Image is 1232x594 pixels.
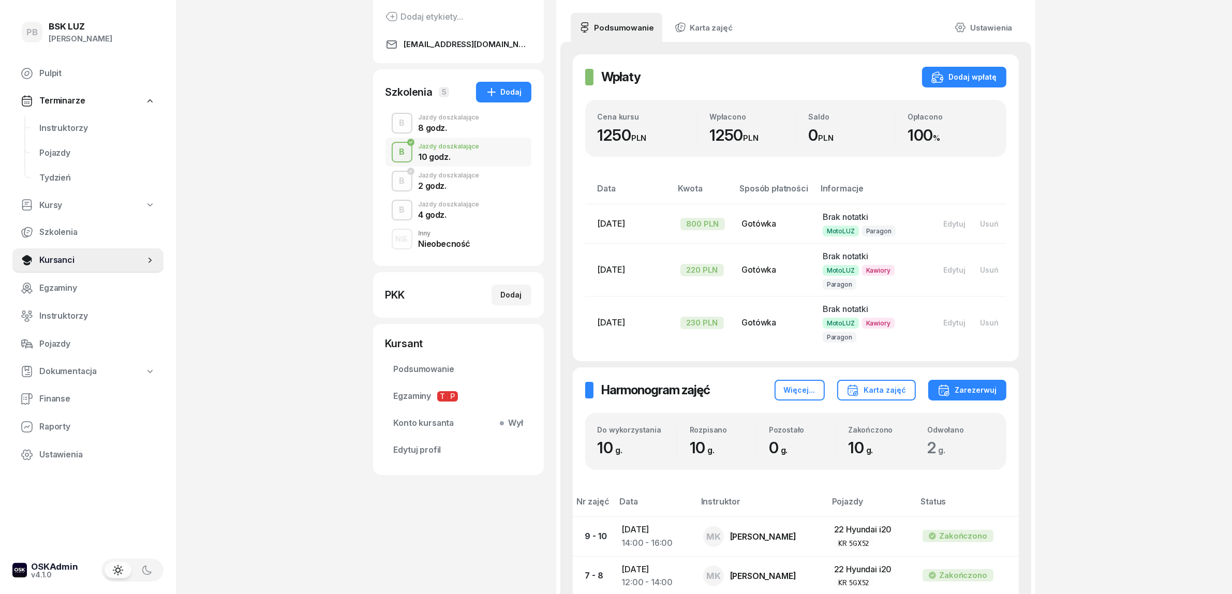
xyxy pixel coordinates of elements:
div: Zakończono [939,529,987,543]
div: Usuń [981,318,999,327]
span: Egzaminy [39,281,155,295]
th: Data [613,495,694,517]
small: g. [866,445,873,455]
a: Kursanci [12,248,164,273]
a: Ustawienia [12,442,164,467]
button: BJazdy doszkalające2 godz. [385,167,531,196]
span: MotoLUZ [823,226,859,236]
img: logo-xs-dark@2x.png [12,563,27,577]
a: Finanse [12,387,164,411]
a: Terminarze [12,89,164,113]
div: Dodaj [485,86,522,98]
span: MotoLUZ [823,265,859,276]
button: Karta zajęć [837,380,916,400]
h2: Wpłaty [602,69,641,85]
div: Saldo [809,112,895,121]
div: OSKAdmin [31,562,78,571]
div: 230 PLN [680,317,724,329]
div: 10 godz. [419,153,480,161]
small: g. [938,445,945,455]
div: Karta zajęć [847,384,907,396]
th: Data [585,182,672,204]
a: Instruktorzy [31,116,164,141]
span: [DATE] [598,218,625,229]
div: Zakończono [848,425,914,434]
div: 1250 [598,126,697,145]
div: v4.1.0 [31,571,78,578]
div: 4 godz. [419,211,480,219]
div: Zarezerwuj [938,384,997,396]
button: BJazdy doszkalające8 godz. [385,109,531,138]
small: % [933,133,941,143]
span: Kursanci [39,254,145,267]
div: B [395,143,409,161]
div: Jazdy doszkalające [419,114,480,121]
span: Kawiory [862,318,895,329]
span: P [448,391,458,402]
div: Edytuj [944,219,966,228]
small: PLN [631,133,647,143]
div: Szkolenia [385,85,433,99]
div: 22 Hyundai i20 [834,523,907,537]
a: Tydzień [31,166,164,190]
div: Edytuj [944,265,966,274]
button: Więcej... [775,380,825,400]
h2: Harmonogram zajęć [602,382,710,398]
span: Egzaminy [394,390,523,403]
div: 0 [769,438,835,457]
span: 5 [439,87,449,97]
span: MK [706,532,721,541]
span: Podsumowanie [394,363,523,376]
span: Instruktorzy [39,122,155,135]
span: Pojazdy [39,146,155,160]
div: Wpłacono [709,112,796,121]
div: 1250 [709,126,796,145]
div: Nieobecność [419,240,471,248]
div: Usuń [981,265,999,274]
button: Dodaj etykiety... [385,10,464,23]
div: Usuń [981,219,999,228]
div: Dodaj [501,289,522,301]
button: B [392,200,412,220]
a: Konto kursantaWył [385,411,531,436]
div: PKK [385,288,405,302]
button: B [392,142,412,162]
a: EgzaminyTP [385,384,531,409]
span: Brak notatki [823,251,868,261]
a: Raporty [12,414,164,439]
th: Sposób płatności [733,182,814,204]
div: KR 5GX52 [838,578,869,587]
a: Ustawienia [946,13,1020,42]
small: g. [707,445,715,455]
span: Konto kursanta [394,417,523,430]
button: Zarezerwuj [928,380,1006,400]
span: Finanse [39,392,155,406]
span: [EMAIL_ADDRESS][DOMAIN_NAME] [404,38,531,51]
div: Opłacono [908,112,994,121]
small: PLN [743,133,759,143]
th: Instruktor [695,495,826,517]
div: 2 godz. [419,182,480,190]
td: [DATE] [613,517,694,556]
a: Egzaminy [12,276,164,301]
button: NIEInnyNieobecność [385,225,531,254]
div: Jazdy doszkalające [419,143,480,150]
a: Podsumowanie [385,357,531,382]
span: Tydzień [39,171,155,185]
div: Jazdy doszkalające [419,201,480,207]
button: B [392,171,412,191]
button: BJazdy doszkalające10 godz. [385,138,531,167]
span: 2 [927,438,951,457]
button: Usuń [973,314,1006,331]
a: Edytuj profil [385,438,531,463]
button: Dodaj wpłatę [922,67,1006,87]
span: Brak notatki [823,212,868,222]
span: 10 [598,438,628,457]
div: 100 [908,126,994,145]
span: Dokumentacja [39,365,97,378]
span: [DATE] [598,317,625,328]
span: MotoLUZ [823,318,859,329]
div: [PERSON_NAME] [49,32,112,46]
span: Szkolenia [39,226,155,239]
